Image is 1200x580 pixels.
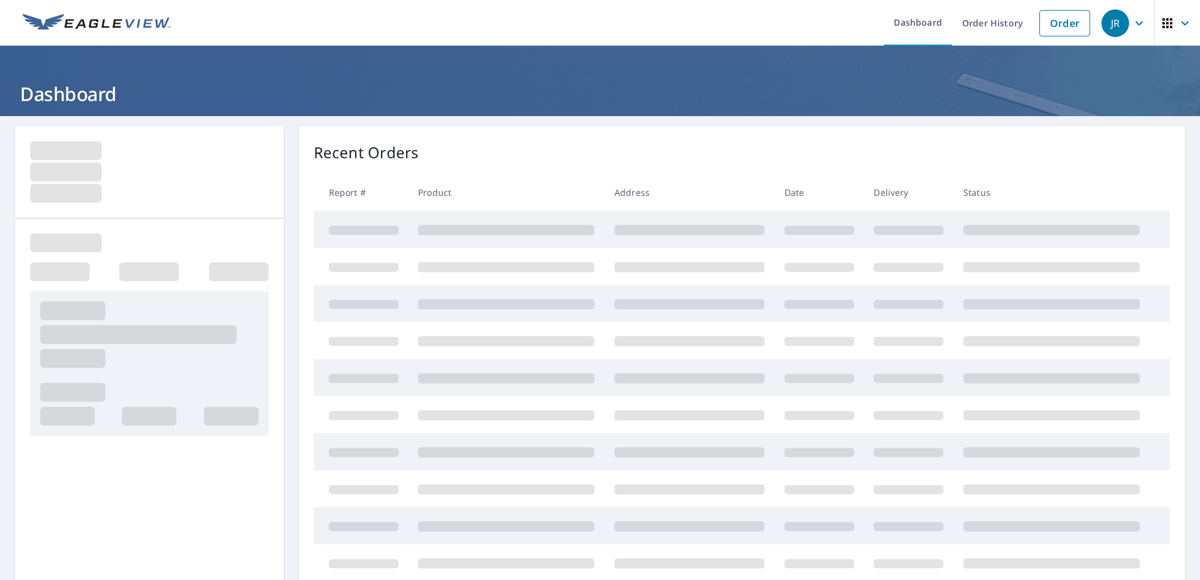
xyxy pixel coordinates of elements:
th: Product [408,174,604,211]
th: Report # [314,174,409,211]
th: Address [604,174,774,211]
th: Status [953,174,1150,211]
h1: Dashboard [15,81,1185,107]
div: JR [1101,9,1129,37]
img: EV Logo [23,14,171,33]
th: Delivery [864,174,953,211]
a: Order [1039,10,1090,36]
th: Date [774,174,864,211]
p: Recent Orders [314,141,419,164]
